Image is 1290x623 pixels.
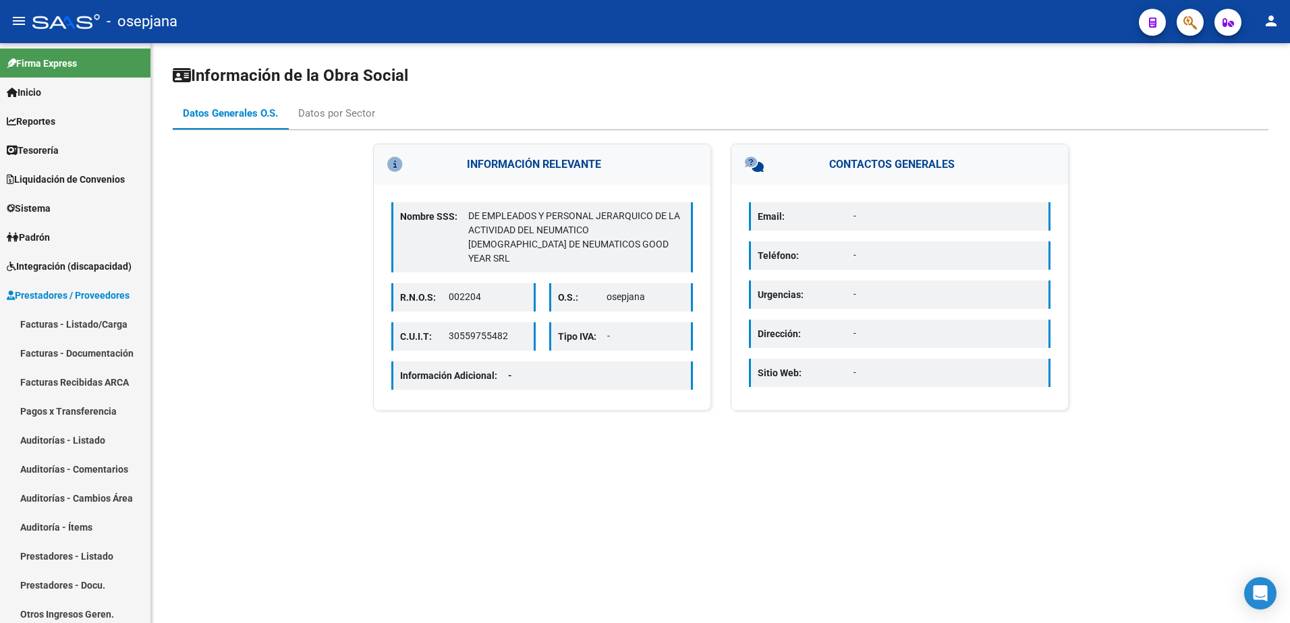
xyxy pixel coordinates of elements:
span: Padrón [7,230,50,245]
span: Inicio [7,85,41,100]
span: Sistema [7,201,51,216]
h1: Información de la Obra Social [173,65,1268,86]
p: Dirección: [758,326,853,341]
p: Información Adicional: [400,368,523,383]
p: - [607,329,685,343]
span: Integración (discapacidad) [7,259,132,274]
span: Prestadores / Proveedores [7,288,130,303]
p: Urgencias: [758,287,853,302]
p: Nombre SSS: [400,209,468,224]
mat-icon: person [1263,13,1279,29]
p: C.U.I.T: [400,329,449,344]
p: Sitio Web: [758,365,853,380]
div: Datos por Sector [298,106,375,121]
span: - [508,370,512,381]
h3: INFORMACIÓN RELEVANTE [374,144,710,185]
span: Liquidación de Convenios [7,172,125,187]
span: Firma Express [7,56,77,71]
h3: CONTACTOS GENERALES [731,144,1068,185]
p: Tipo IVA: [558,329,607,344]
p: - [853,248,1042,262]
p: O.S.: [558,290,607,305]
span: Reportes [7,114,55,129]
p: Email: [758,209,853,224]
p: - [853,287,1042,301]
p: 30559755482 [449,329,526,343]
p: osepjana [607,290,684,304]
p: DE EMPLEADOS Y PERSONAL JERARQUICO DE LA ACTIVIDAD DEL NEUMATICO [DEMOGRAPHIC_DATA] DE NEUMATICOS... [468,209,684,266]
span: - osepjana [107,7,177,36]
div: Open Intercom Messenger [1244,577,1277,610]
mat-icon: menu [11,13,27,29]
p: R.N.O.S: [400,290,449,305]
p: - [853,365,1042,380]
div: Datos Generales O.S. [183,106,278,121]
p: 002204 [449,290,526,304]
p: - [853,209,1042,223]
p: - [853,326,1042,340]
p: Teléfono: [758,248,853,263]
span: Tesorería [7,143,59,158]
